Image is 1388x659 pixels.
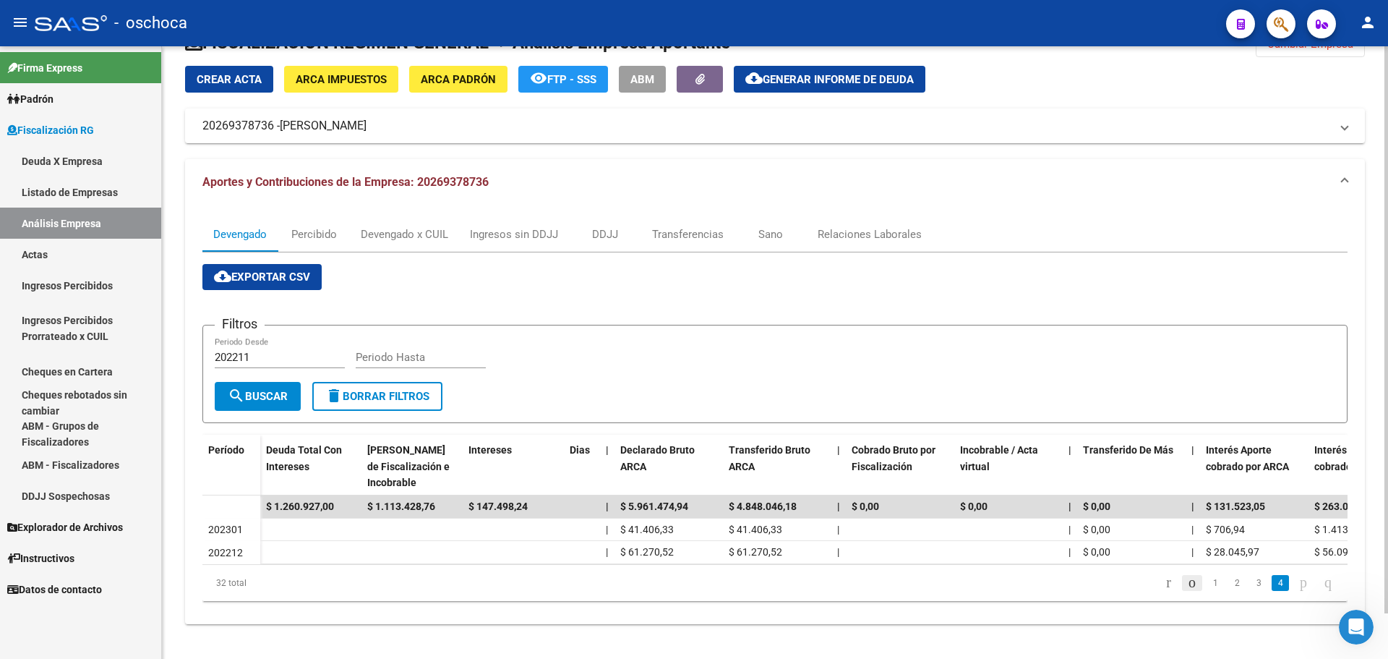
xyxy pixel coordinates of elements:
button: Buscar [215,382,301,411]
span: $ 706,94 [1206,524,1245,535]
span: | [1068,546,1071,558]
span: $ 0,00 [960,501,988,512]
button: ABM [619,66,666,93]
span: | [1068,501,1071,512]
span: $ 0,00 [1083,546,1110,558]
span: FTP - SSS [547,73,596,86]
span: Instructivos [7,550,74,566]
span: Aportes y Contribuciones de la Empresa: 20269378736 [202,175,489,189]
span: Crear Acta [197,73,262,86]
mat-icon: cloud_download [214,268,231,285]
span: $ 131.523,05 [1206,501,1265,512]
div: Aportes y Contribuciones de la Empresa: 20269378736 [185,205,1365,624]
span: ARCA Padrón [421,73,496,86]
span: $ 56.091,93 [1314,546,1368,558]
datatable-header-cell: Transferido Bruto ARCA [723,435,831,498]
span: Interés Aporte cobrado por ARCA [1206,444,1289,472]
span: $ 41.406,33 [729,524,782,535]
div: DDJJ [592,226,618,242]
div: Transferencias [652,226,724,242]
span: $ 1.113.428,76 [367,501,435,512]
span: Deuda Total Con Intereses [266,444,342,472]
datatable-header-cell: Intereses [463,435,564,498]
span: $ 0,00 [1083,524,1110,535]
span: $ 5.961.474,94 [620,501,688,512]
span: $ 263.046,15 [1314,501,1374,512]
button: Exportar CSV [202,264,322,290]
span: ABM [630,73,654,86]
span: Borrar Filtros [325,390,429,403]
span: Cobrado Bruto por Fiscalización [852,444,935,472]
button: FTP - SSS [518,66,608,93]
li: page 1 [1204,571,1226,595]
datatable-header-cell: Declarado Bruto ARCA [614,435,723,498]
span: 202301 [208,524,243,535]
datatable-header-cell: Dias [564,435,600,498]
a: 3 [1250,575,1267,591]
span: | [837,546,839,558]
span: | [837,444,840,456]
button: ARCA Padrón [409,66,507,93]
button: Borrar Filtros [312,382,442,411]
div: Devengado [213,226,267,242]
datatable-header-cell: | [1186,435,1200,498]
span: Padrón [7,91,53,107]
h3: Filtros [215,314,265,334]
datatable-header-cell: Incobrable / Acta virtual [954,435,1063,498]
datatable-header-cell: Período [202,435,260,496]
span: | [606,501,609,512]
span: Buscar [228,390,288,403]
mat-icon: search [228,387,245,404]
span: Declarado Bruto ARCA [620,444,695,472]
span: Intereses [468,444,512,456]
span: Período [208,444,244,456]
iframe: Intercom live chat [1339,610,1374,645]
mat-panel-title: 20269378736 - [202,118,1330,134]
datatable-header-cell: Deuda Total Con Intereses [260,435,361,498]
span: Explorador de Archivos [7,519,123,535]
span: | [837,501,840,512]
button: ARCA Impuestos [284,66,398,93]
datatable-header-cell: Interés Aporte cobrado por ARCA [1200,435,1308,498]
span: | [1191,501,1194,512]
span: $ 28.045,97 [1206,546,1259,558]
span: | [606,546,608,558]
span: ARCA Impuestos [296,73,387,86]
span: Incobrable / Acta virtual [960,444,1038,472]
button: Crear Acta [185,66,273,93]
span: $ 147.498,24 [468,501,528,512]
button: Generar informe de deuda [734,66,925,93]
span: Exportar CSV [214,271,310,284]
span: $ 1.413,89 [1314,524,1362,535]
span: Datos de contacto [7,582,102,598]
div: 32 total [202,565,429,601]
span: Dias [570,444,590,456]
mat-icon: menu [12,14,29,31]
span: $ 0,00 [1083,501,1110,512]
span: $ 4.848.046,18 [729,501,797,512]
span: $ 41.406,33 [620,524,674,535]
mat-icon: person [1359,14,1376,31]
mat-icon: cloud_download [745,69,763,87]
span: $ 61.270,52 [729,546,782,558]
li: page 4 [1269,571,1291,595]
a: 4 [1272,575,1289,591]
span: | [1068,444,1071,456]
div: Ingresos sin DDJJ [470,226,558,242]
mat-icon: remove_red_eye [530,69,547,87]
span: | [837,524,839,535]
datatable-header-cell: | [831,435,846,498]
span: 202212 [208,547,243,558]
span: Firma Express [7,60,82,76]
div: Relaciones Laborales [818,226,922,242]
span: [PERSON_NAME] de Fiscalización e Incobrable [367,444,450,489]
div: Percibido [291,226,337,242]
div: Sano [758,226,783,242]
span: - oschoca [114,7,187,39]
a: go to previous page [1182,575,1202,591]
span: $ 61.270,52 [620,546,674,558]
span: Generar informe de deuda [763,73,914,86]
a: 1 [1207,575,1224,591]
datatable-header-cell: | [600,435,614,498]
div: Devengado x CUIL [361,226,448,242]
